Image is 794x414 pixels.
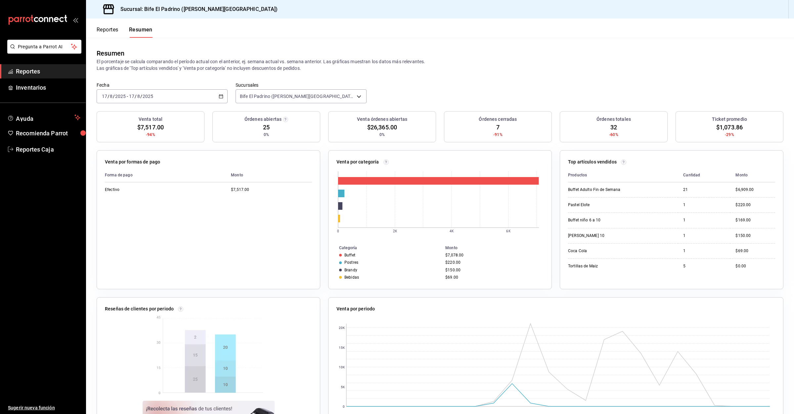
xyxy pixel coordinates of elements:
[16,129,80,138] span: Recomienda Parrot
[716,123,743,132] span: $1,073.86
[263,123,270,132] span: 25
[683,248,725,254] div: 1
[507,229,511,233] text: 6K
[568,233,634,239] div: [PERSON_NAME] 10
[231,187,312,193] div: $7,517.00
[393,229,397,233] text: 2K
[97,83,228,87] label: Fecha
[110,94,113,99] input: --
[264,132,269,138] span: 0%
[712,116,747,123] h3: Ticket promedio
[139,116,162,123] h3: Venta total
[236,83,367,87] label: Sucursales
[343,405,345,408] text: 0
[609,132,618,138] span: -60%
[18,43,71,50] span: Pregunta a Parrot AI
[337,229,339,233] text: 0
[357,116,407,123] h3: Venta órdenes abiertas
[105,159,160,165] p: Venta por formas de pago
[735,263,775,269] div: $0.00
[7,40,81,54] button: Pregunta a Parrot AI
[568,263,634,269] div: Tortillas de Maiz
[344,253,355,257] div: Buffet
[678,168,730,182] th: Cantidad
[496,123,500,132] span: 7
[97,48,124,58] div: Resumen
[445,253,541,257] div: $7,078.00
[596,116,631,123] h3: Órdenes totales
[73,17,78,23] button: open_drawer_menu
[683,233,725,239] div: 1
[610,123,617,132] span: 32
[450,229,454,233] text: 4K
[97,26,118,38] button: Reportes
[244,116,282,123] h3: Órdenes abiertas
[344,260,358,265] div: Postres
[108,94,110,99] span: /
[379,132,385,138] span: 0%
[105,168,226,182] th: Forma de pago
[445,275,541,280] div: $69.00
[683,187,725,193] div: 21
[16,114,72,121] span: Ayuda
[683,202,725,208] div: 1
[683,217,725,223] div: 1
[127,94,128,99] span: -
[568,159,617,165] p: Top artículos vendidos
[367,123,397,132] span: $26,365.00
[140,94,142,99] span: /
[129,26,153,38] button: Resumen
[146,132,155,138] span: -94%
[730,168,775,182] th: Monto
[445,260,541,265] div: $220.00
[725,132,734,138] span: -29%
[8,404,80,411] span: Sugerir nueva función
[336,159,379,165] p: Venta por categoría
[339,346,345,349] text: 15K
[341,385,345,389] text: 5K
[16,145,80,154] span: Reportes Caja
[339,365,345,369] text: 10K
[115,94,126,99] input: ----
[336,305,375,312] p: Venta por periodo
[735,217,775,223] div: $169.00
[493,132,503,138] span: -91%
[568,217,634,223] div: Buffet niño 6 a 10
[97,26,153,38] div: navigation tabs
[735,187,775,193] div: $6,909.00
[137,123,164,132] span: $7,517.00
[102,94,108,99] input: --
[226,168,312,182] th: Monto
[735,202,775,208] div: $220.00
[5,48,81,55] a: Pregunta a Parrot AI
[568,202,634,208] div: Pastel Elote
[344,268,357,272] div: Brandy
[443,244,551,252] th: Monto
[105,187,171,193] div: Efectivo
[137,94,140,99] input: --
[16,83,80,92] span: Inventarios
[339,326,345,330] text: 20K
[344,275,359,280] div: Bebidas
[445,268,541,272] div: $150.00
[568,248,634,254] div: Coca Cola
[683,263,725,269] div: 5
[240,93,354,100] span: Bife El Padrino ([PERSON_NAME][GEOGRAPHIC_DATA])
[735,248,775,254] div: $69.00
[329,244,443,252] th: Categoría
[115,5,278,13] h3: Sucursal: Bife El Padrino ([PERSON_NAME][GEOGRAPHIC_DATA])
[479,116,517,123] h3: Órdenes cerradas
[97,58,783,71] p: El porcentaje se calcula comparando el período actual con el anterior, ej. semana actual vs. sema...
[135,94,137,99] span: /
[568,187,634,193] div: Buffet Adulto Fin de Semana
[129,94,135,99] input: --
[16,67,80,76] span: Reportes
[735,233,775,239] div: $150.00
[568,168,678,182] th: Productos
[113,94,115,99] span: /
[142,94,154,99] input: ----
[105,305,174,312] p: Reseñas de clientes por periodo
